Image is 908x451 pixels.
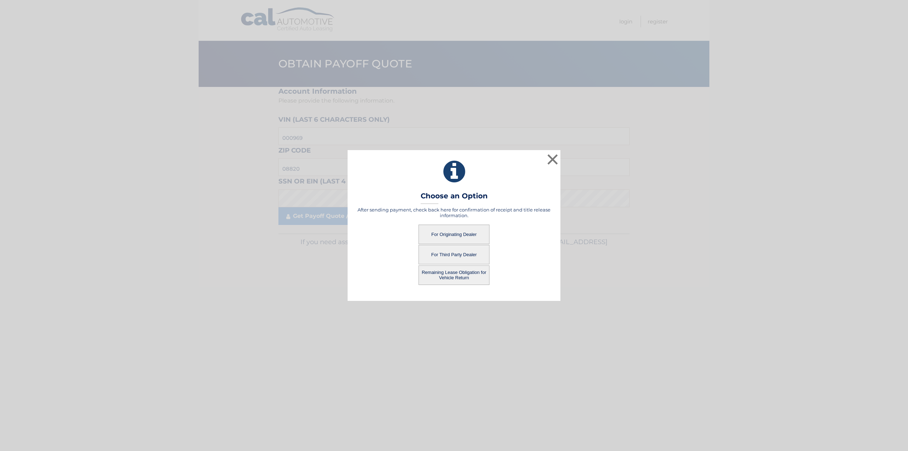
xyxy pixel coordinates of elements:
button: For Third Party Dealer [419,245,489,264]
h3: Choose an Option [421,192,488,204]
button: × [546,152,560,166]
button: For Originating Dealer [419,225,489,244]
button: Remaining Lease Obligation for Vehicle Return [419,265,489,285]
h5: After sending payment, check back here for confirmation of receipt and title release information. [356,207,552,218]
